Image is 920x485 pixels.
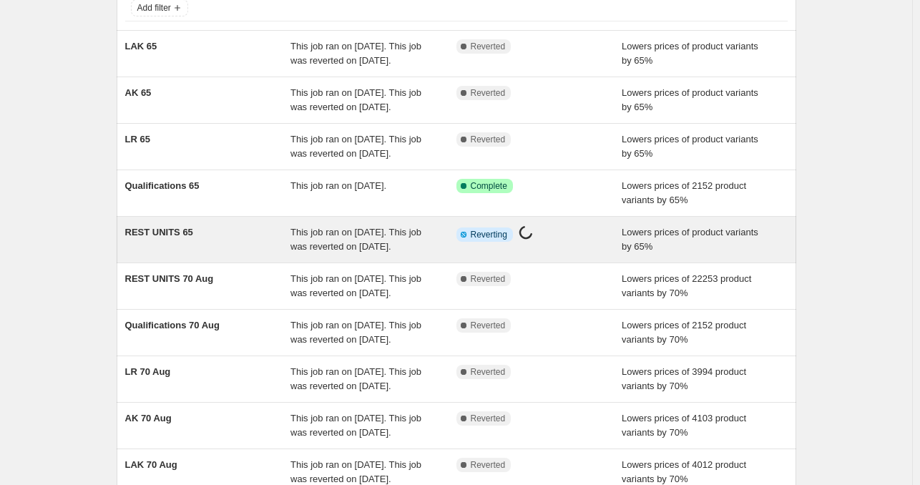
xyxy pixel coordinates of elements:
span: LR 65 [125,134,150,144]
span: This job ran on [DATE]. This job was reverted on [DATE]. [290,459,421,484]
span: Lowers prices of product variants by 65% [622,87,758,112]
span: LAK 70 Aug [125,459,177,470]
span: AK 70 Aug [125,413,172,423]
span: This job ran on [DATE]. This job was reverted on [DATE]. [290,41,421,66]
span: Lowers prices of 22253 product variants by 70% [622,273,751,298]
span: Lowers prices of 3994 product variants by 70% [622,366,746,391]
span: Lowers prices of product variants by 65% [622,134,758,159]
span: REST UNITS 65 [125,227,193,237]
span: This job ran on [DATE]. This job was reverted on [DATE]. [290,227,421,252]
span: Lowers prices of 4012 product variants by 70% [622,459,746,484]
span: Lowers prices of 4103 product variants by 70% [622,413,746,438]
span: Qualifications 65 [125,180,200,191]
span: Qualifications 70 Aug [125,320,220,330]
span: Reverted [471,366,506,378]
span: Reverted [471,413,506,424]
span: This job ran on [DATE]. This job was reverted on [DATE]. [290,87,421,112]
span: Reverted [471,459,506,471]
span: Reverted [471,87,506,99]
span: Reverted [471,273,506,285]
span: This job ran on [DATE]. [290,180,386,191]
span: Reverted [471,134,506,145]
span: Lowers prices of product variants by 65% [622,41,758,66]
span: LAK 65 [125,41,157,52]
span: Reverted [471,320,506,331]
span: Reverted [471,41,506,52]
span: This job ran on [DATE]. This job was reverted on [DATE]. [290,413,421,438]
span: AK 65 [125,87,152,98]
span: This job ran on [DATE]. This job was reverted on [DATE]. [290,320,421,345]
span: LR 70 Aug [125,366,171,377]
span: Add filter [137,2,171,14]
span: Complete [471,180,507,192]
span: REST UNITS 70 Aug [125,273,214,284]
span: Lowers prices of 2152 product variants by 70% [622,320,746,345]
span: Lowers prices of product variants by 65% [622,227,758,252]
span: This job ran on [DATE]. This job was reverted on [DATE]. [290,273,421,298]
span: Lowers prices of 2152 product variants by 65% [622,180,746,205]
span: This job ran on [DATE]. This job was reverted on [DATE]. [290,366,421,391]
span: Reverting [471,229,507,240]
span: This job ran on [DATE]. This job was reverted on [DATE]. [290,134,421,159]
